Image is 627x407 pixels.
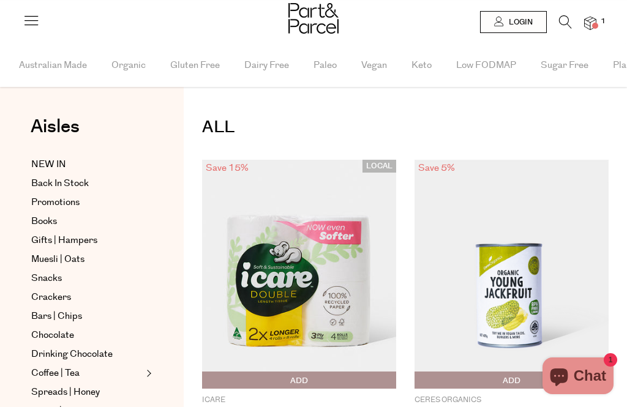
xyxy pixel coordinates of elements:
[31,385,143,400] a: Spreads | Honey
[31,366,80,381] span: Coffee | Tea
[415,160,609,389] img: Jackfruit
[362,160,396,173] span: LOCAL
[202,160,252,176] div: Save 15%
[31,252,84,267] span: Muesli | Oats
[111,44,146,87] span: Organic
[202,113,609,141] h1: ALL
[202,372,396,389] button: Add To Parcel
[31,347,113,362] span: Drinking Chocolate
[31,118,80,148] a: Aisles
[361,44,387,87] span: Vegan
[415,395,609,406] p: Ceres Organics
[19,44,87,87] span: Australian Made
[31,309,143,324] a: Bars | Chips
[31,214,143,229] a: Books
[539,357,617,397] inbox-online-store-chat: Shopify online store chat
[31,195,143,210] a: Promotions
[31,271,143,286] a: Snacks
[31,290,143,305] a: Crackers
[411,44,432,87] span: Keto
[31,385,100,400] span: Spreads | Honey
[456,44,516,87] span: Low FODMAP
[31,176,89,191] span: Back In Stock
[31,290,71,305] span: Crackers
[170,44,220,87] span: Gluten Free
[480,11,547,33] a: Login
[31,252,143,267] a: Muesli | Oats
[31,195,80,210] span: Promotions
[31,157,143,172] a: NEW IN
[31,214,57,229] span: Books
[31,113,80,140] span: Aisles
[313,44,337,87] span: Paleo
[415,160,459,176] div: Save 5%
[31,328,74,343] span: Chocolate
[584,17,596,29] a: 1
[31,366,143,381] a: Coffee | Tea
[31,271,62,286] span: Snacks
[288,3,339,34] img: Part&Parcel
[415,372,609,389] button: Add To Parcel
[31,309,82,324] span: Bars | Chips
[31,347,143,362] a: Drinking Chocolate
[31,233,97,248] span: Gifts | Hampers
[598,16,609,27] span: 1
[31,157,66,172] span: NEW IN
[31,233,143,248] a: Gifts | Hampers
[541,44,588,87] span: Sugar Free
[506,17,533,28] span: Login
[31,176,143,191] a: Back In Stock
[244,44,289,87] span: Dairy Free
[202,395,396,406] p: icare
[202,160,396,389] img: Toilet Paper
[143,366,152,381] button: Expand/Collapse Coffee | Tea
[31,328,143,343] a: Chocolate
